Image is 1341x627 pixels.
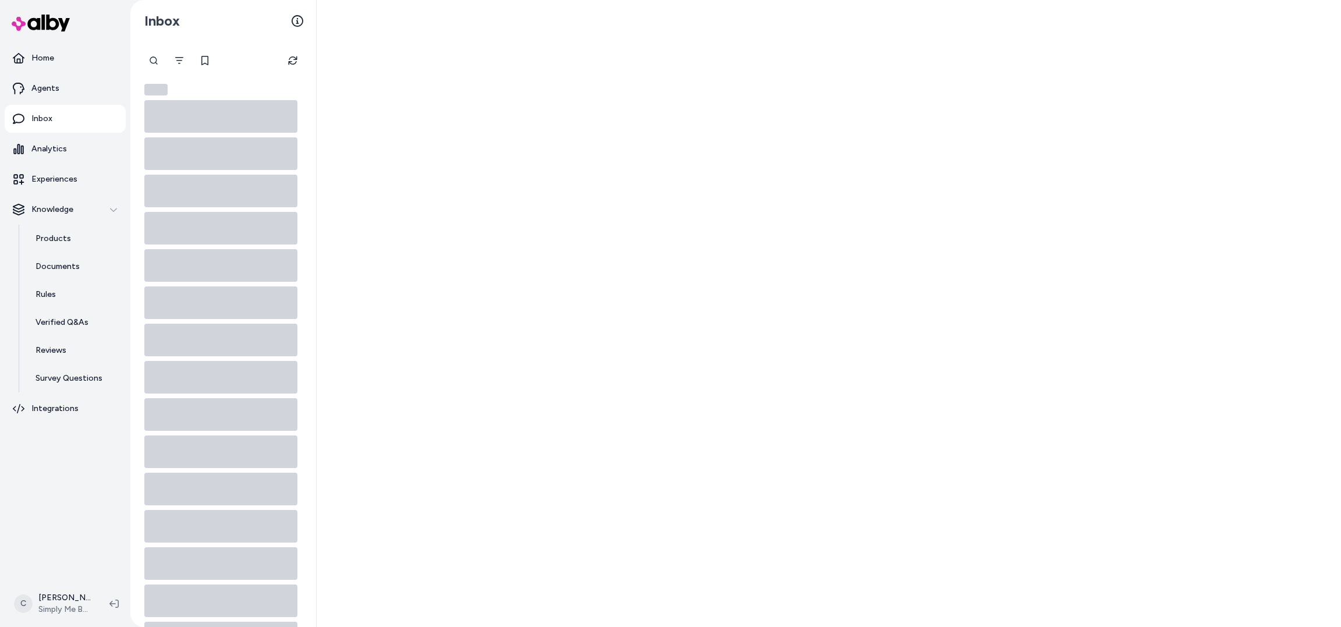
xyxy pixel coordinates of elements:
p: Documents [36,261,80,272]
a: Documents [24,253,126,281]
img: alby Logo [12,15,70,31]
h2: Inbox [144,12,180,30]
p: Products [36,233,71,245]
p: Analytics [31,143,67,155]
a: Integrations [5,395,126,423]
p: Home [31,52,54,64]
p: Rules [36,289,56,300]
span: C [14,594,33,613]
a: Rules [24,281,126,309]
p: Verified Q&As [36,317,88,328]
button: C[PERSON_NAME]Simply Me Box [7,585,100,622]
p: Survey Questions [36,373,102,384]
p: Agents [31,83,59,94]
button: Knowledge [5,196,126,224]
button: Filter [168,49,191,72]
p: Reviews [36,345,66,356]
p: [PERSON_NAME] [38,592,91,604]
a: Reviews [24,336,126,364]
p: Integrations [31,403,79,415]
a: Products [24,225,126,253]
a: Agents [5,75,126,102]
p: Knowledge [31,204,73,215]
a: Verified Q&As [24,309,126,336]
span: Simply Me Box [38,604,91,615]
button: Refresh [281,49,304,72]
a: Inbox [5,105,126,133]
p: Inbox [31,113,52,125]
a: Analytics [5,135,126,163]
a: Survey Questions [24,364,126,392]
a: Home [5,44,126,72]
p: Experiences [31,173,77,185]
a: Experiences [5,165,126,193]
